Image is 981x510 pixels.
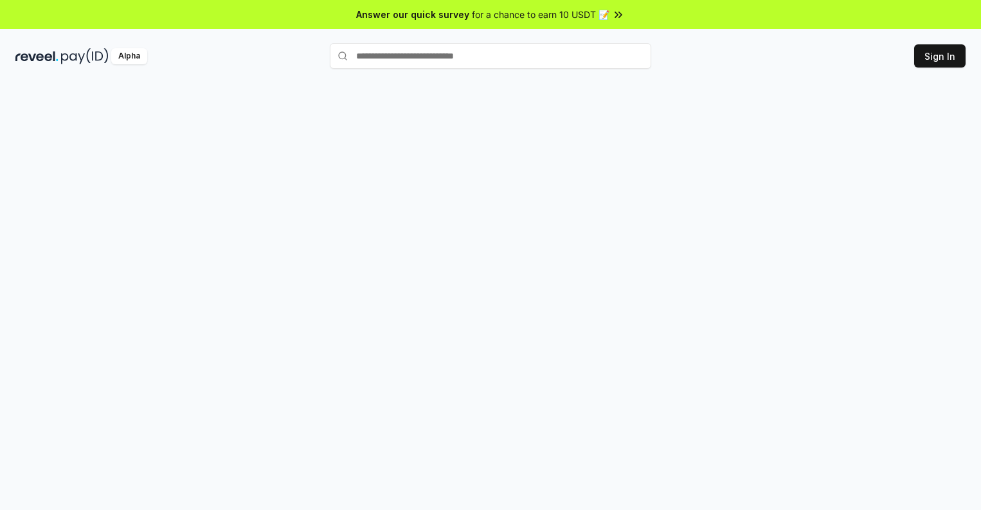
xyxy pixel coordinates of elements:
[472,8,609,21] span: for a chance to earn 10 USDT 📝
[914,44,966,68] button: Sign In
[61,48,109,64] img: pay_id
[356,8,469,21] span: Answer our quick survey
[111,48,147,64] div: Alpha
[15,48,59,64] img: reveel_dark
